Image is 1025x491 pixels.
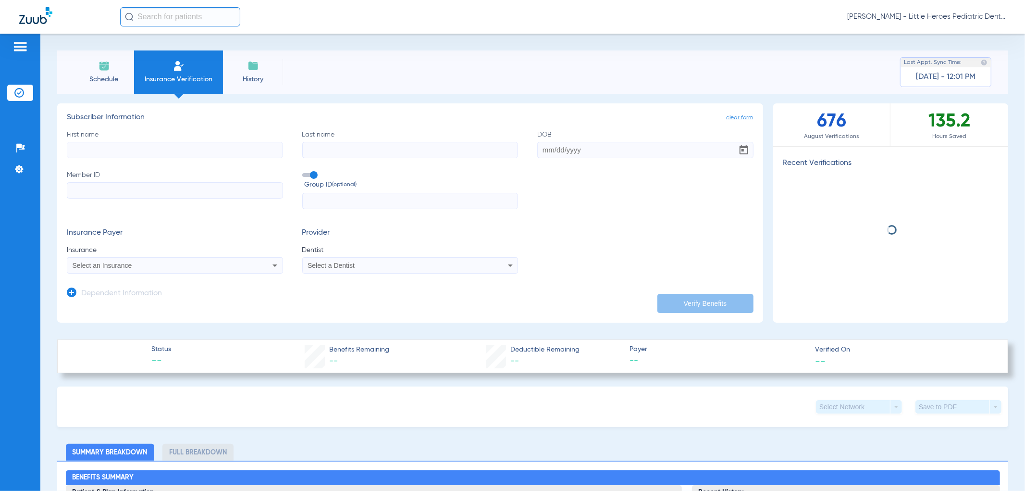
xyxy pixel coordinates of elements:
[302,130,519,158] label: Last name
[173,60,185,72] img: Manual Insurance Verification
[305,180,519,190] span: Group ID
[847,12,1006,22] span: [PERSON_NAME] - Little Heroes Pediatric Dentistry
[308,262,355,269] span: Select a Dentist
[81,289,162,299] h3: Dependent Information
[981,59,988,66] img: last sync help info
[230,75,276,84] span: History
[19,7,52,24] img: Zuub Logo
[67,170,283,210] label: Member ID
[815,356,826,366] span: --
[12,41,28,52] img: hamburger-icon
[537,130,753,158] label: DOB
[977,445,1025,491] iframe: Chat Widget
[333,180,357,190] small: (optional)
[247,60,259,72] img: History
[67,142,283,158] input: First name
[67,113,753,123] h3: Subscriber Information
[302,228,519,238] h3: Provider
[773,132,890,141] span: August Verifications
[904,58,962,67] span: Last Appt. Sync Time:
[120,7,240,26] input: Search for patients
[727,113,753,123] span: clear form
[510,357,519,365] span: --
[99,60,110,72] img: Schedule
[67,228,283,238] h3: Insurance Payer
[630,355,807,367] span: --
[73,262,132,269] span: Select an Insurance
[815,345,993,355] span: Verified On
[67,130,283,158] label: First name
[151,344,171,354] span: Status
[537,142,753,158] input: DOBOpen calendar
[734,140,753,160] button: Open calendar
[890,132,1008,141] span: Hours Saved
[125,13,134,21] img: Search Icon
[630,344,807,354] span: Payer
[151,355,171,368] span: --
[329,357,338,365] span: --
[916,72,976,82] span: [DATE] - 12:01 PM
[81,75,127,84] span: Schedule
[302,245,519,255] span: Dentist
[773,103,891,146] div: 676
[510,345,580,355] span: Deductible Remaining
[890,103,1008,146] div: 135.2
[657,294,753,313] button: Verify Benefits
[66,470,1000,486] h2: Benefits Summary
[773,159,1009,168] h3: Recent Verifications
[67,182,283,199] input: Member ID
[66,444,154,461] li: Summary Breakdown
[67,245,283,255] span: Insurance
[141,75,216,84] span: Insurance Verification
[162,444,234,461] li: Full Breakdown
[302,142,519,158] input: Last name
[329,345,389,355] span: Benefits Remaining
